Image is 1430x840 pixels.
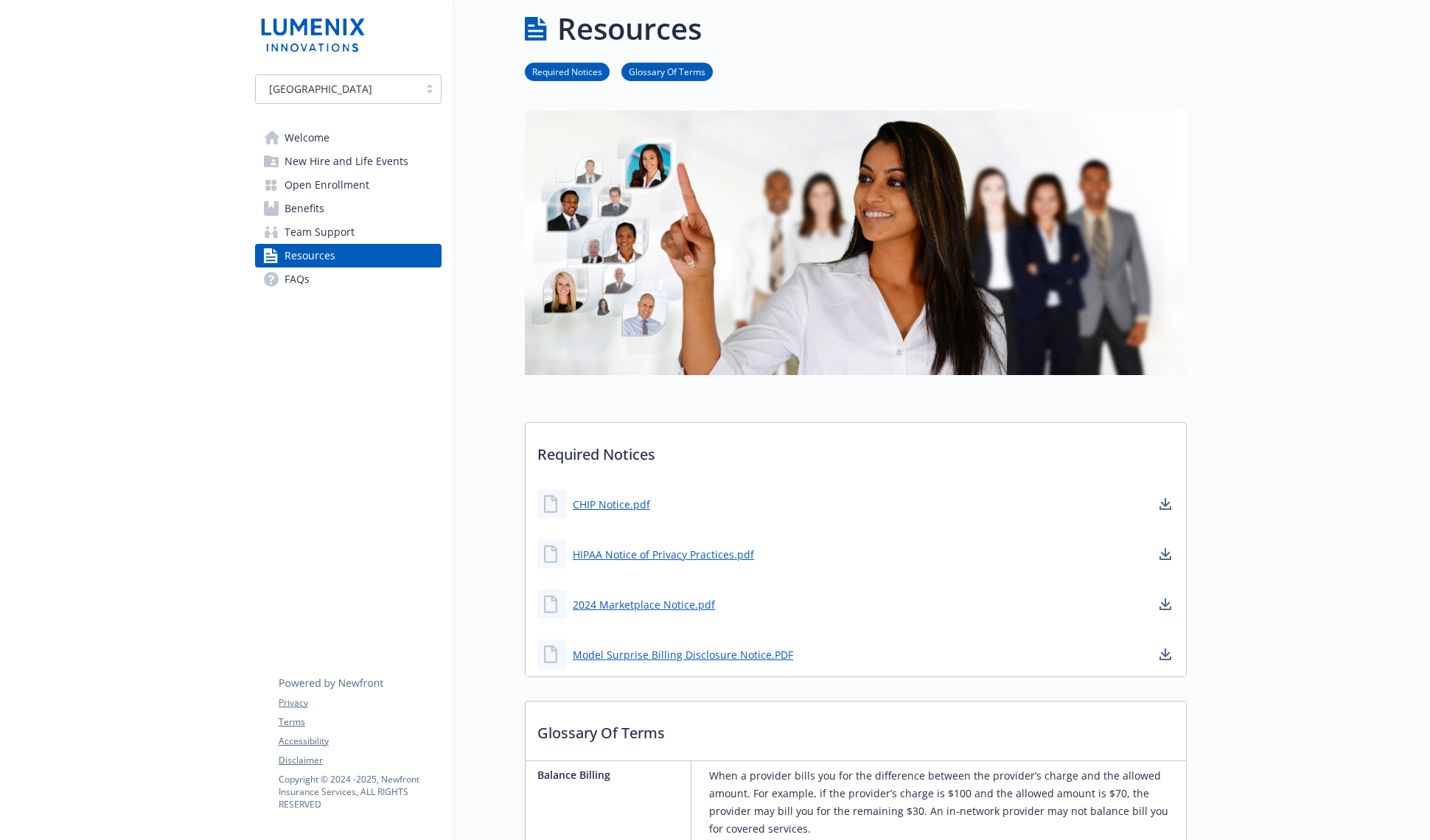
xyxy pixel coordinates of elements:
a: CHIP Notice.pdf [573,497,650,512]
a: download document [1157,545,1174,563]
a: Accessibility [279,735,441,748]
span: Open Enrollment [285,173,369,197]
p: Copyright © 2024 - 2025 , Newfront Insurance Services, ALL RIGHTS RESERVED [279,773,441,811]
a: Resources [255,244,442,267]
a: Team Support [255,220,442,244]
h1: Resources [557,7,702,51]
a: Terms [279,715,441,729]
a: Open Enrollment [255,173,442,197]
a: Welcome [255,126,442,150]
span: [GEOGRAPHIC_DATA] [269,81,372,97]
span: [GEOGRAPHIC_DATA] [263,81,411,97]
a: HIPAA Notice of Privacy Practices.pdf [573,547,754,562]
a: FAQs [255,267,442,291]
a: download document [1157,595,1174,613]
a: Glossary Of Terms [621,64,713,78]
a: Model Surprise Billing Disclosure Notice.PDF [573,647,793,662]
span: Team Support [285,220,355,244]
p: Balance Billing [537,767,685,783]
img: resources page banner [525,111,1187,375]
a: download document [1157,645,1174,663]
span: FAQs [285,267,310,291]
p: Glossary Of Terms [526,701,1186,756]
span: Benefits [285,197,324,220]
a: Required Notices [525,64,610,78]
a: 2024 Marketplace Notice.pdf [573,597,715,612]
span: New Hire and Life Events [285,150,408,173]
span: Welcome [285,126,329,150]
a: Benefits [255,197,442,220]
a: New Hire and Life Events [255,150,442,173]
a: Disclaimer [279,754,441,767]
p: Required Notices [526,423,1186,477]
a: download document [1157,495,1174,513]
p: When a provider bills you for the difference between the provider’s charge and the allowed amount... [709,767,1180,838]
a: Privacy [279,696,441,710]
span: Resources [285,244,335,267]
